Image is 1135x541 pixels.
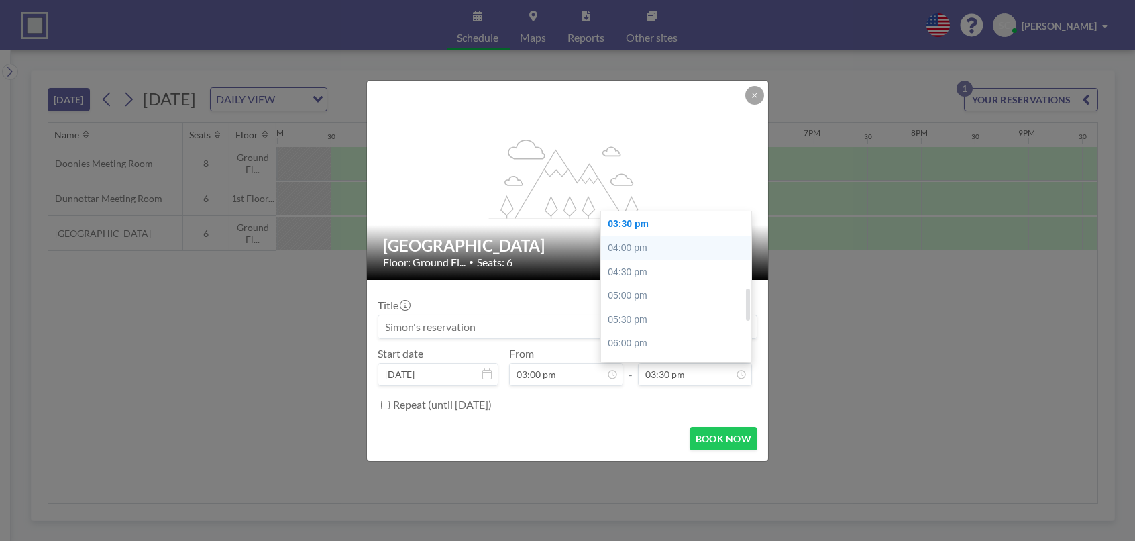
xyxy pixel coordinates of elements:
div: 06:30 pm [601,356,758,380]
span: • [469,257,474,267]
div: 05:00 pm [601,284,758,308]
label: Start date [378,347,423,360]
g: flex-grow: 1.2; [489,138,647,219]
label: Repeat (until [DATE]) [393,398,492,411]
div: 04:00 pm [601,236,758,260]
span: Floor: Ground Fl... [383,256,466,269]
button: BOOK NOW [690,427,757,450]
input: Simon's reservation [378,315,757,338]
span: - [629,352,633,381]
span: Seats: 6 [477,256,512,269]
label: Title [378,299,409,312]
div: 05:30 pm [601,308,758,332]
div: 03:30 pm [601,212,758,236]
h2: [GEOGRAPHIC_DATA] [383,236,753,256]
div: 06:00 pm [601,332,758,356]
div: 04:30 pm [601,260,758,285]
label: From [509,347,534,360]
